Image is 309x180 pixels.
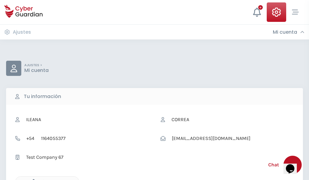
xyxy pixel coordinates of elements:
h3: Mi cuenta [273,29,297,35]
p: AJUSTES > [24,63,49,67]
div: + [258,5,263,10]
span: Chat [268,161,279,168]
div: Mi cuenta [273,29,304,35]
span: +54 [23,133,38,144]
input: Teléfono [38,133,148,144]
b: Tu información [24,93,61,100]
iframe: chat widget [283,156,303,174]
p: Mi cuenta [24,67,49,73]
h3: Ajustes [13,29,31,35]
